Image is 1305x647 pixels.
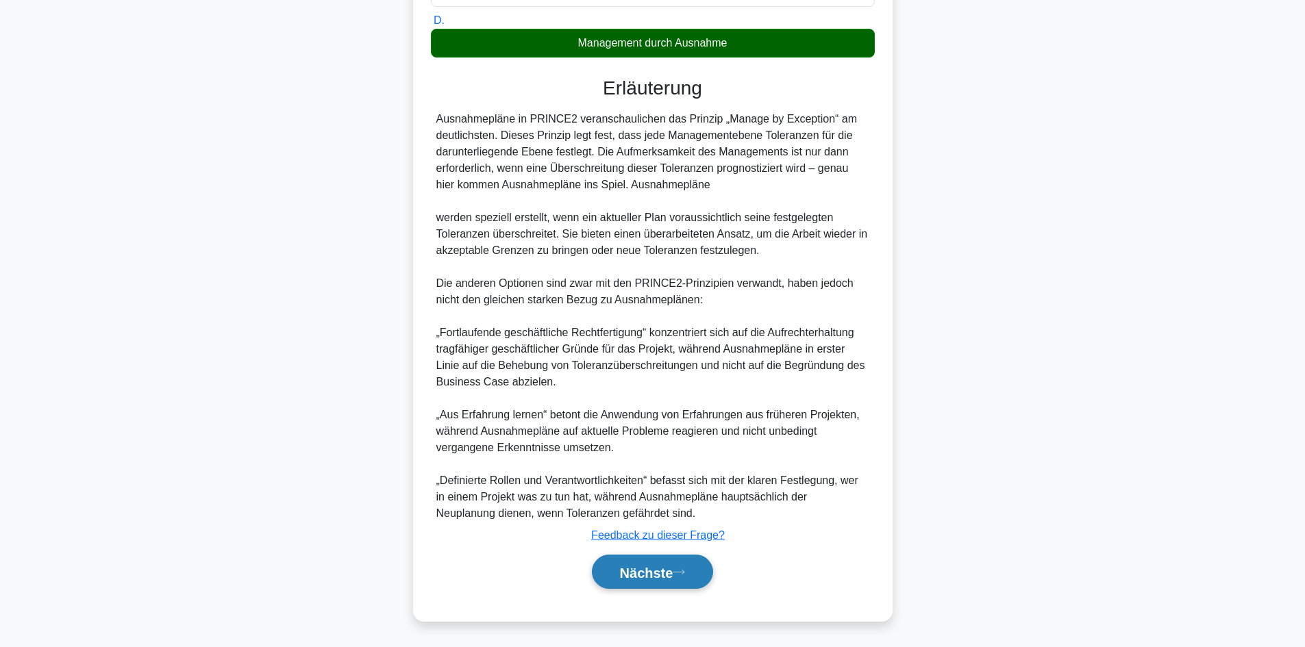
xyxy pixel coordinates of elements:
font: Die anderen Optionen sind zwar mit den PRINCE2-Prinzipien verwandt, haben jedoch nicht den gleich... [436,277,854,305]
font: D. [434,14,445,26]
font: Nächste [620,565,673,580]
a: Feedback zu dieser Frage? [591,529,725,541]
font: Management durch Ausnahme [578,37,728,49]
font: Erläuterung [603,77,702,99]
font: werden speziell erstellt, wenn ein aktueller Plan voraussichtlich seine festgelegten Toleranzen ü... [436,212,868,256]
font: „Fortlaufende geschäftliche Rechtfertigung“ konzentriert sich auf die Aufrechterhaltung tragfähig... [436,327,865,388]
font: „Definierte Rollen und Verantwortlichkeiten“ befasst sich mit der klaren Festlegung, wer in einem... [436,474,858,519]
button: Nächste [592,555,714,589]
font: „Aus Erfahrung lernen“ betont die Anwendung von Erfahrungen aus früheren Projekten, während Ausna... [436,409,860,453]
font: Ausnahmepläne in PRINCE2 veranschaulichen das Prinzip „Manage by Exception“ am deutlichsten. Dies... [436,113,858,190]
